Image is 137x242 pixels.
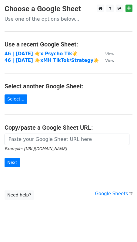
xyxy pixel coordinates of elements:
h4: Select another Google Sheet: [5,83,132,90]
h3: Choose a Google Sheet [5,5,132,13]
small: View [105,58,114,63]
a: Google Sheets [95,191,132,196]
a: View [99,51,114,56]
input: Next [5,158,20,167]
h4: Copy/paste a Google Sheet URL: [5,124,132,131]
small: View [105,52,114,56]
p: Use one of the options below... [5,16,132,22]
a: View [99,58,114,63]
a: 46 | [DATE] ☀️x Psycho Tik☀️ [5,51,78,56]
input: Paste your Google Sheet URL here [5,134,129,145]
small: Example: [URL][DOMAIN_NAME] [5,146,67,151]
a: 46 | [DATE] ☀️xMH TikTok/Strategy☀️ [5,58,99,63]
h4: Use a recent Google Sheet: [5,41,132,48]
a: Need help? [5,190,34,200]
a: Select... [5,94,27,104]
